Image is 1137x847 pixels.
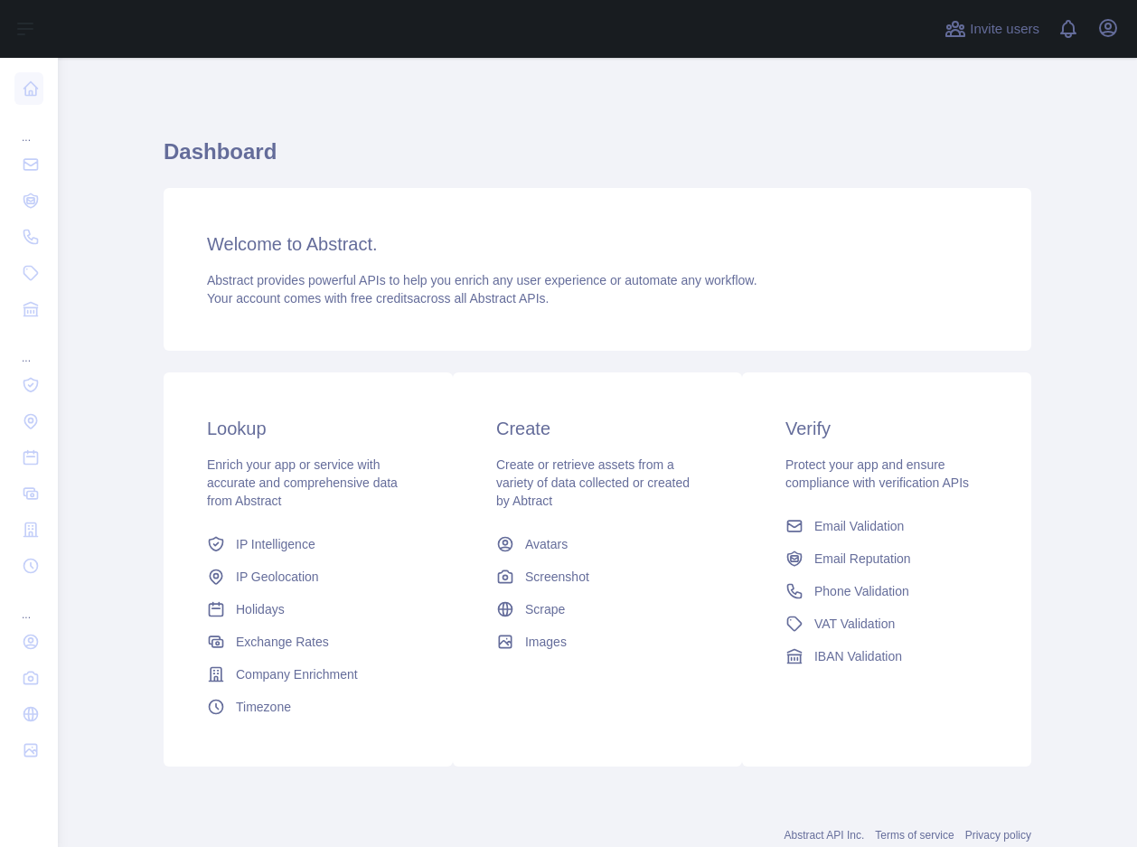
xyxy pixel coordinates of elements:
[236,698,291,716] span: Timezone
[814,615,895,633] span: VAT Validation
[207,273,757,287] span: Abstract provides powerful APIs to help you enrich any user experience or automate any workflow.
[814,550,911,568] span: Email Reputation
[525,633,567,651] span: Images
[207,416,409,441] h3: Lookup
[236,600,285,618] span: Holidays
[778,607,995,640] a: VAT Validation
[785,829,865,842] a: Abstract API Inc.
[525,600,565,618] span: Scrape
[236,633,329,651] span: Exchange Rates
[200,658,417,691] a: Company Enrichment
[207,231,988,257] h3: Welcome to Abstract.
[489,626,706,658] a: Images
[14,329,43,365] div: ...
[14,108,43,145] div: ...
[207,291,549,306] span: Your account comes with across all Abstract APIs.
[875,829,954,842] a: Terms of service
[164,137,1031,181] h1: Dashboard
[814,517,904,535] span: Email Validation
[496,457,690,508] span: Create or retrieve assets from a variety of data collected or created by Abtract
[351,291,413,306] span: free credits
[200,528,417,560] a: IP Intelligence
[778,575,995,607] a: Phone Validation
[814,582,909,600] span: Phone Validation
[236,535,315,553] span: IP Intelligence
[965,829,1031,842] a: Privacy policy
[525,568,589,586] span: Screenshot
[236,568,319,586] span: IP Geolocation
[489,528,706,560] a: Avatars
[200,560,417,593] a: IP Geolocation
[785,457,969,490] span: Protect your app and ensure compliance with verification APIs
[489,560,706,593] a: Screenshot
[778,510,995,542] a: Email Validation
[970,19,1039,40] span: Invite users
[941,14,1043,43] button: Invite users
[200,593,417,626] a: Holidays
[814,647,902,665] span: IBAN Validation
[207,457,398,508] span: Enrich your app or service with accurate and comprehensive data from Abstract
[236,665,358,683] span: Company Enrichment
[778,542,995,575] a: Email Reputation
[14,586,43,622] div: ...
[785,416,988,441] h3: Verify
[200,626,417,658] a: Exchange Rates
[778,640,995,673] a: IBAN Validation
[200,691,417,723] a: Timezone
[525,535,568,553] span: Avatars
[496,416,699,441] h3: Create
[489,593,706,626] a: Scrape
